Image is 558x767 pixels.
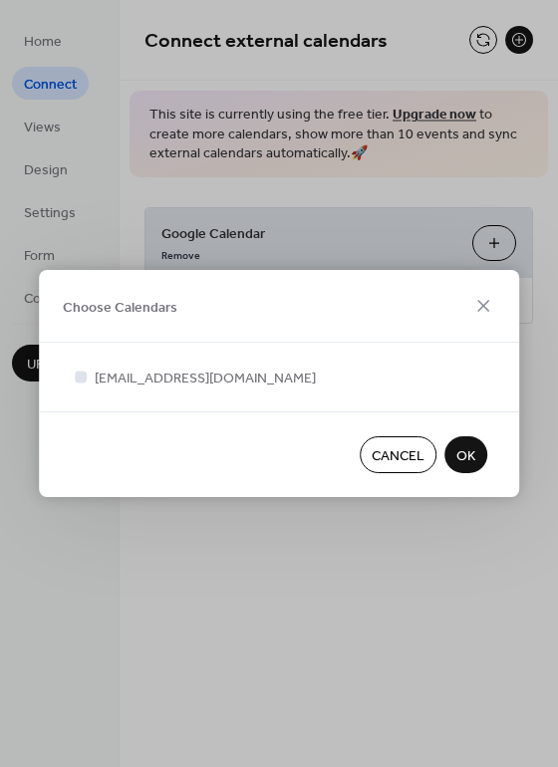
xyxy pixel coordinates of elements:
[456,446,475,467] span: OK
[444,436,487,473] button: OK
[372,446,424,467] span: Cancel
[360,436,436,473] button: Cancel
[63,297,177,318] span: Choose Calendars
[95,369,316,389] span: [EMAIL_ADDRESS][DOMAIN_NAME]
